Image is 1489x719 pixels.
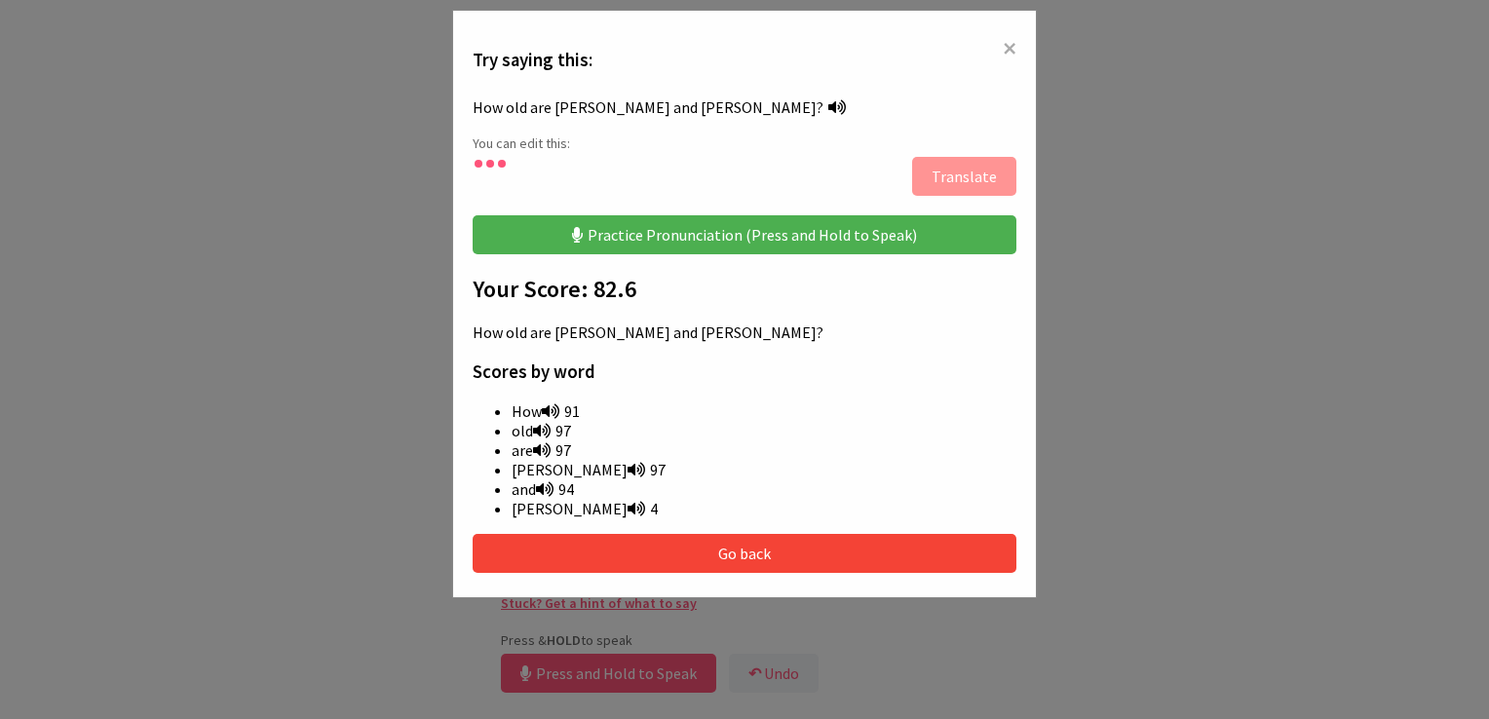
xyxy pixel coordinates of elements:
[473,360,1016,383] h3: Scores by word
[473,49,1016,71] h3: Try saying this:
[473,322,1016,342] p: How old are [PERSON_NAME] and [PERSON_NAME]?
[473,90,1016,125] div: How old are [PERSON_NAME] and [PERSON_NAME]?
[1003,30,1016,65] span: ×
[912,157,1016,196] button: Translate
[512,499,658,518] span: [PERSON_NAME] 4
[473,274,1016,304] h2: Your Score: 82.6
[512,460,666,479] span: [PERSON_NAME] 97
[473,215,1016,254] button: Practice Pronunciation (Press and Hold to Speak)
[512,479,574,499] span: and 94
[473,534,1016,573] button: Go back
[512,440,571,460] span: are 97
[512,421,571,440] span: old 97
[473,134,1016,152] p: You can edit this:
[512,401,580,421] span: How 91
